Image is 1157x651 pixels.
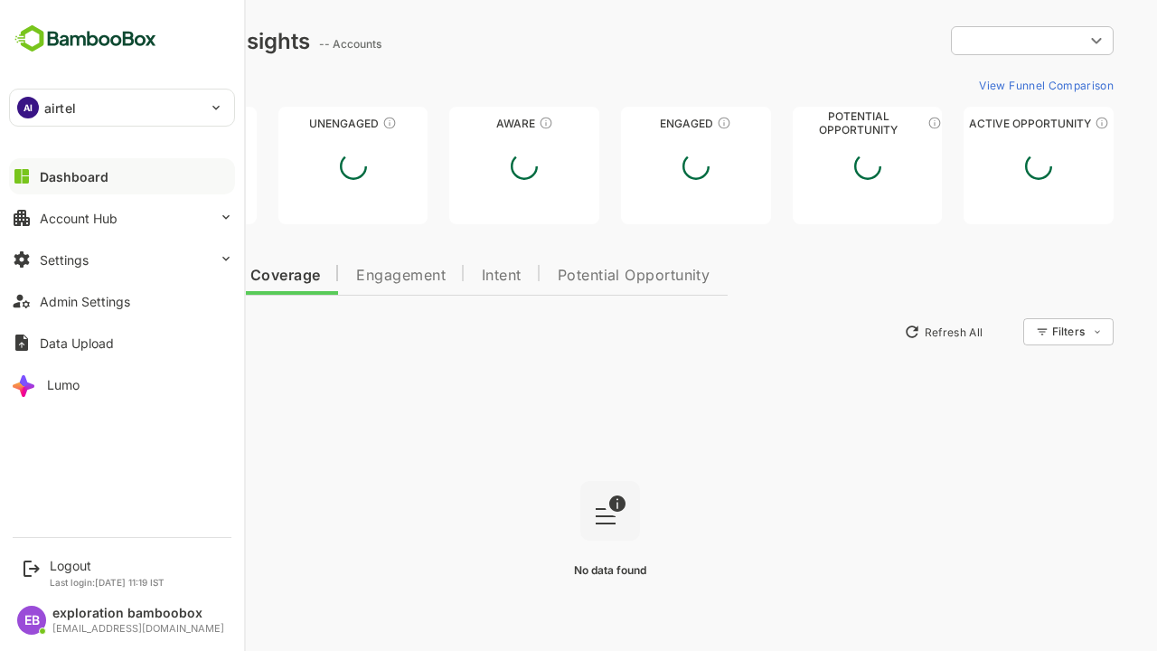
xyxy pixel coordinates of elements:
[9,366,235,402] button: Lumo
[147,116,162,130] div: These accounts have not been engaged with for a defined time period
[17,97,39,118] div: AI
[10,90,234,126] div: AIairtel
[419,269,458,283] span: Intent
[40,211,118,226] div: Account Hub
[989,325,1021,338] div: Filters
[44,99,76,118] p: airtel
[47,377,80,392] div: Lumo
[832,317,927,346] button: Refresh All
[9,283,235,319] button: Admin Settings
[9,158,235,194] button: Dashboard
[50,558,165,573] div: Logout
[511,563,583,577] span: No data found
[215,117,365,130] div: Unengaged
[293,269,382,283] span: Engagement
[9,22,162,56] img: BambooboxFullLogoMark.5f36c76dfaba33ec1ec1367b70bb1252.svg
[494,269,647,283] span: Potential Opportunity
[900,117,1050,130] div: Active Opportunity
[729,117,880,130] div: Potential Opportunity
[256,37,324,51] ag: -- Accounts
[52,606,224,621] div: exploration bamboobox
[558,117,708,130] div: Engaged
[52,623,224,635] div: [EMAIL_ADDRESS][DOMAIN_NAME]
[654,116,668,130] div: These accounts are warm, further nurturing would qualify them to MQAs
[386,117,536,130] div: Aware
[50,577,165,588] p: Last login: [DATE] 11:19 IST
[9,325,235,361] button: Data Upload
[9,241,235,278] button: Settings
[40,335,114,351] div: Data Upload
[475,116,490,130] div: These accounts have just entered the buying cycle and need further nurturing
[43,28,247,54] div: Dashboard Insights
[9,200,235,236] button: Account Hub
[40,294,130,309] div: Admin Settings
[43,316,175,348] button: New Insights
[319,116,334,130] div: These accounts have not shown enough engagement and need nurturing
[40,252,89,268] div: Settings
[17,606,46,635] div: EB
[43,117,193,130] div: Unreached
[908,71,1050,99] button: View Funnel Comparison
[888,24,1050,57] div: ​
[1031,116,1046,130] div: These accounts have open opportunities which might be at any of the Sales Stages
[987,316,1050,348] div: Filters
[864,116,879,130] div: These accounts are MQAs and can be passed on to Inside Sales
[40,169,108,184] div: Dashboard
[61,269,257,283] span: Data Quality and Coverage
